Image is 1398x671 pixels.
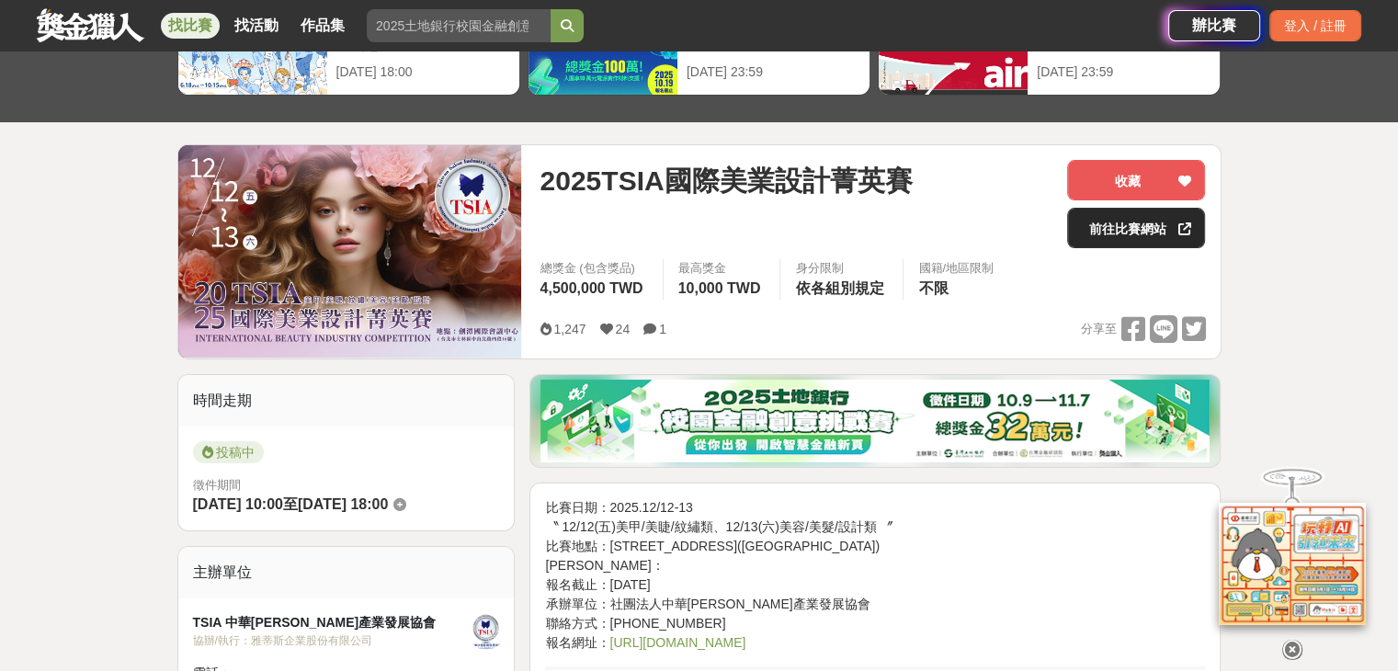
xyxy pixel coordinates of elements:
span: 1,247 [553,322,585,336]
span: 4,500,000 TWD [540,280,642,296]
div: [DATE] 18:00 [336,63,510,82]
div: [DATE] 23:59 [1037,63,1210,82]
div: 國籍/地區限制 [918,259,994,278]
a: 作品集 [293,13,352,39]
input: 2025土地銀行校園金融創意挑戰賽：從你出發 開啟智慧金融新頁 [367,9,551,42]
div: [DATE] 23:59 [687,63,860,82]
div: 協辦/執行： 雅蒂斯企業股份有限公司 [193,632,468,649]
a: 辦比賽 [1168,10,1260,41]
span: 2025TSIA國際美業設計菁英賽 [540,160,912,201]
div: 身分限制 [795,259,888,278]
img: Cover Image [178,145,522,358]
span: 依各組別規定 [795,280,883,296]
a: 找比賽 [161,13,220,39]
button: 收藏 [1067,160,1205,200]
div: TSIA 中華[PERSON_NAME]產業發展協會 [193,613,468,632]
a: 找活動 [227,13,286,39]
span: 1 [659,322,666,336]
p: 比賽日期：2025.12/12-13 〝 12/12(五)美甲/美睫/紋繡類、12/13(六)美容/美髮/設計類 〞 比賽地點：[STREET_ADDRESS]([GEOGRAPHIC_DATA... [545,498,1205,653]
div: 主辦單位 [178,547,515,598]
img: d2146d9a-e6f6-4337-9592-8cefde37ba6b.png [1219,503,1366,625]
span: 投稿中 [193,441,264,463]
span: 分享至 [1080,315,1116,343]
span: 總獎金 (包含獎品) [540,259,647,278]
a: 前往比賽網站 [1067,208,1205,248]
span: 10,000 TWD [678,280,761,296]
span: [DATE] 18:00 [298,496,388,512]
span: 徵件期間 [193,478,241,492]
a: [URL][DOMAIN_NAME] [609,635,745,650]
span: 24 [616,322,631,336]
span: 至 [283,496,298,512]
div: 時間走期 [178,375,515,426]
img: d20b4788-230c-4a26-8bab-6e291685a538.png [540,380,1210,462]
span: [DATE] 10:00 [193,496,283,512]
span: 不限 [918,280,948,296]
div: 登入 / 註冊 [1269,10,1361,41]
span: 最高獎金 [678,259,766,278]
